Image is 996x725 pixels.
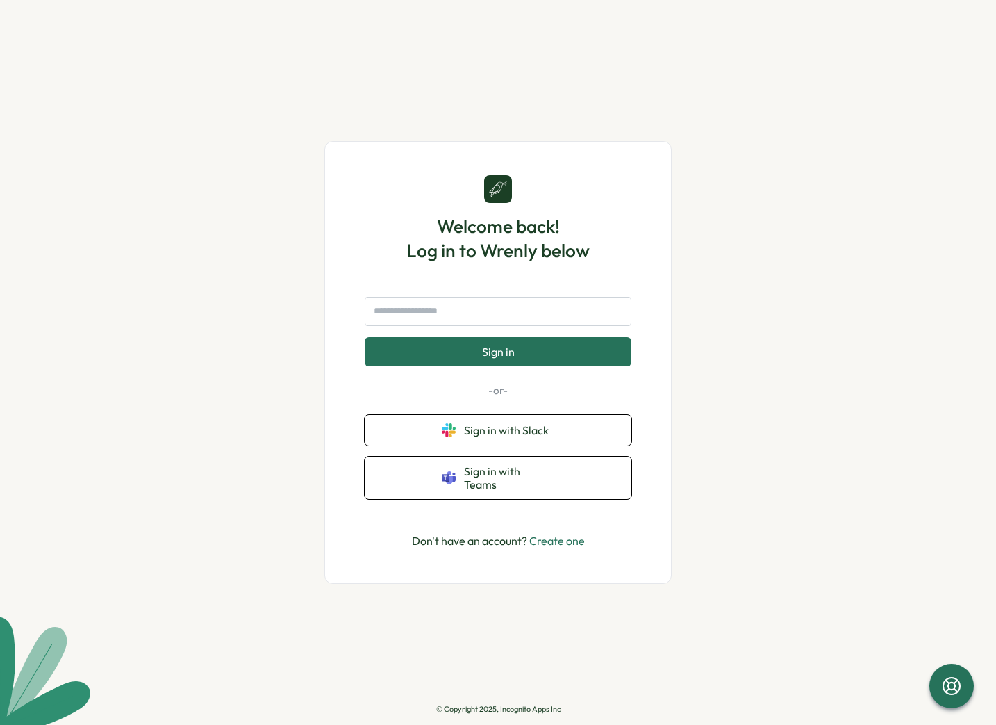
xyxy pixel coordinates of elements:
span: Sign in [482,345,515,358]
span: Sign in with Teams [464,465,554,491]
button: Sign in [365,337,631,366]
span: Sign in with Slack [464,424,554,437]
p: © Copyright 2025, Incognito Apps Inc [436,705,561,714]
button: Sign in with Teams [365,457,631,499]
a: Create one [529,534,585,548]
p: Don't have an account? [412,532,585,550]
button: Sign in with Slack [365,415,631,446]
h1: Welcome back! Log in to Wrenly below [406,214,590,263]
p: -or- [365,383,631,398]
